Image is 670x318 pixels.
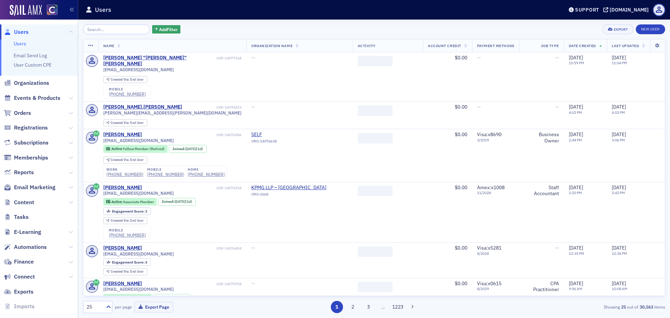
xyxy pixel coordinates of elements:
a: Users [4,28,29,36]
span: Visa : x8690 [477,131,501,138]
a: [PHONE_NUMBER] [147,172,184,177]
span: Payment Methods [477,43,514,48]
time: 2:44 PM [569,138,582,142]
span: [EMAIL_ADDRESS][DOMAIN_NAME] [103,191,174,196]
a: Email Send Log [14,52,47,59]
span: Memberships [14,154,48,162]
div: 4 [112,260,147,264]
span: $0.00 [455,245,467,251]
div: Support [575,7,599,13]
div: Created Via: End User [103,156,147,164]
a: Finance [4,258,34,266]
div: Created Via: End User [103,119,147,127]
span: [DATE] [612,280,626,287]
button: Export [603,24,633,34]
span: Visa : x0615 [477,280,501,287]
div: 25 [87,303,102,311]
div: Staff Accountant [524,185,559,197]
a: Imports [4,303,35,310]
span: — [555,245,559,251]
span: E-Learning [14,228,41,236]
div: USR-14075708 [143,282,241,286]
span: ‌ [358,282,393,292]
span: Account Credit [428,43,461,48]
span: 3 / 2029 [477,138,514,142]
span: Active [111,295,123,300]
span: Imports [14,303,35,310]
div: Export [614,28,628,31]
a: [PHONE_NUMBER] [188,172,225,177]
span: ‌ [358,133,393,143]
button: 2 [347,301,359,313]
button: [DOMAIN_NAME] [603,7,651,12]
span: Joined : [156,295,170,300]
span: [DATE] [569,280,583,287]
span: Job Type [541,43,559,48]
a: Active Fellow Member (Retired) [106,147,164,151]
a: User Custom CPE [14,62,52,68]
a: E-Learning [4,228,41,236]
a: [PHONE_NUMBER] [109,232,146,238]
span: — [555,104,559,110]
span: [PERSON_NAME][EMAIL_ADDRESS][PERSON_NAME][DOMAIN_NAME] [103,110,241,116]
button: 1223 [392,301,404,313]
button: 3 [363,301,375,313]
img: SailAMX [10,5,42,16]
span: $0.00 [455,131,467,138]
input: Search… [83,24,150,34]
strong: 25 [620,304,627,310]
div: USR-14076586 [143,133,241,137]
span: Activity [358,43,376,48]
button: 1 [331,301,343,313]
span: [DATE] [569,184,583,191]
span: [DATE] [569,245,583,251]
button: Export Page [134,302,173,312]
span: Registrations [14,124,48,132]
span: Organization Name [251,43,292,48]
div: Active: Active: Associate Member [103,198,157,206]
strong: 30,563 [638,304,654,310]
span: Events & Products [14,94,60,102]
span: Connect [14,273,35,281]
span: Subscriptions [14,139,49,147]
button: AddFilter [152,25,181,34]
a: New User [636,24,665,34]
a: Active Associate Member [106,199,154,204]
a: [PHONE_NUMBER] [109,91,146,97]
div: Active: Active: Fellow Member (Retired) [103,145,168,153]
a: [PERSON_NAME] [103,185,142,191]
div: Engagement Score: 4 [103,258,151,266]
span: Date Created [569,43,596,48]
span: [DATE] [612,131,626,138]
span: [DATE] [569,54,583,61]
span: Created Via : [111,218,130,223]
time: 4:02 PM [569,110,582,115]
div: End User [111,270,144,274]
span: Orders [14,109,31,117]
span: Joined : [162,199,175,204]
span: $0.00 [455,184,467,191]
span: $0.00 [455,54,467,61]
div: USR-14076833 [183,105,241,110]
span: … [378,304,388,310]
span: Users [14,28,29,36]
span: ‌ [358,246,393,257]
span: Created Via : [111,77,130,82]
a: Users [14,40,26,47]
div: home [188,168,225,172]
span: SELF [251,132,315,138]
a: Connect [4,273,35,281]
a: [PERSON_NAME] [103,132,142,138]
span: [DATE] [569,131,583,138]
div: [PERSON_NAME] [103,245,142,251]
span: Add Filter [159,26,178,32]
div: work [106,168,143,172]
div: [PERSON_NAME] [103,281,142,287]
span: ‌ [358,105,393,116]
span: [EMAIL_ADDRESS][DOMAIN_NAME] [103,67,174,72]
a: [PERSON_NAME] "[PERSON_NAME]" [PERSON_NAME] [103,55,215,67]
